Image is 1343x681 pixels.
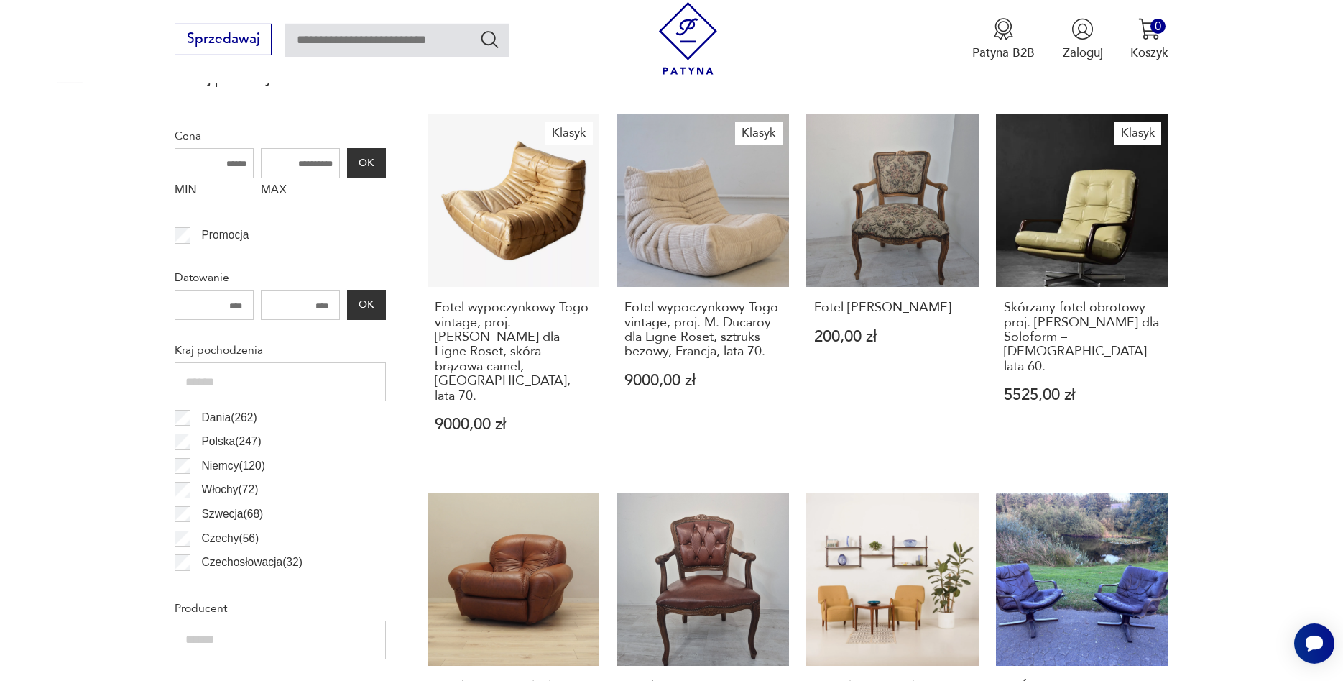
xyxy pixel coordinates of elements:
[201,553,302,572] p: Czechosłowacja ( 32 )
[806,114,979,466] a: Fotel ludwik tronFotel [PERSON_NAME]200,00 zł
[814,301,971,315] h3: Fotel [PERSON_NAME]
[201,529,259,548] p: Czechy ( 56 )
[972,18,1035,61] button: Patyna B2B
[175,178,254,206] label: MIN
[972,18,1035,61] a: Ikona medaluPatyna B2B
[992,18,1015,40] img: Ikona medalu
[1063,45,1103,61] p: Zaloguj
[814,329,971,344] p: 200,00 zł
[624,301,781,360] h3: Fotel wypoczynkowy Togo vintage, proj. M. Ducaroy dla Ligne Roset, sztruks beżowy, Francja, lata 70.
[347,290,386,320] button: OK
[617,114,789,466] a: KlasykFotel wypoczynkowy Togo vintage, proj. M. Ducaroy dla Ligne Roset, sztruks beżowy, Francja,...
[1063,18,1103,61] button: Zaloguj
[261,178,340,206] label: MAX
[347,148,386,178] button: OK
[201,457,264,475] p: Niemcy ( 120 )
[428,114,600,466] a: KlasykFotel wypoczynkowy Togo vintage, proj. M. Ducaroy dla Ligne Roset, skóra brązowa camel, Fra...
[1071,18,1094,40] img: Ikonka użytkownika
[624,373,781,388] p: 9000,00 zł
[1130,18,1168,61] button: 0Koszyk
[201,480,258,499] p: Włochy ( 72 )
[1004,388,1160,403] p: 5525,00 zł
[1004,301,1160,374] h3: Skórzany fotel obrotowy – proj. [PERSON_NAME] dla Soloform – [DEMOGRAPHIC_DATA] – lata 60.
[175,268,386,287] p: Datowanie
[1294,623,1334,664] iframe: Smartsupp widget button
[201,505,263,524] p: Szwecja ( 68 )
[175,127,386,145] p: Cena
[201,577,269,596] p: Norwegia ( 27 )
[479,29,500,50] button: Szukaj
[972,45,1035,61] p: Patyna B2B
[435,301,591,403] h3: Fotel wypoczynkowy Togo vintage, proj. [PERSON_NAME] dla Ligne Roset, skóra brązowa camel, [GEOGR...
[1130,45,1168,61] p: Koszyk
[435,417,591,432] p: 9000,00 zł
[175,35,272,46] a: Sprzedawaj
[201,408,257,427] p: Dania ( 262 )
[996,114,1168,466] a: KlasykSkórzany fotel obrotowy – proj. Eugen Schmidt dla Soloform – Niemcy – lata 60.Skórzany fote...
[652,2,724,75] img: Patyna - sklep z meblami i dekoracjami vintage
[201,226,249,244] p: Promocja
[1150,19,1166,34] div: 0
[175,24,272,55] button: Sprzedawaj
[1138,18,1160,40] img: Ikona koszyka
[175,341,386,360] p: Kraj pochodzenia
[175,599,386,618] p: Producent
[201,432,261,451] p: Polska ( 247 )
